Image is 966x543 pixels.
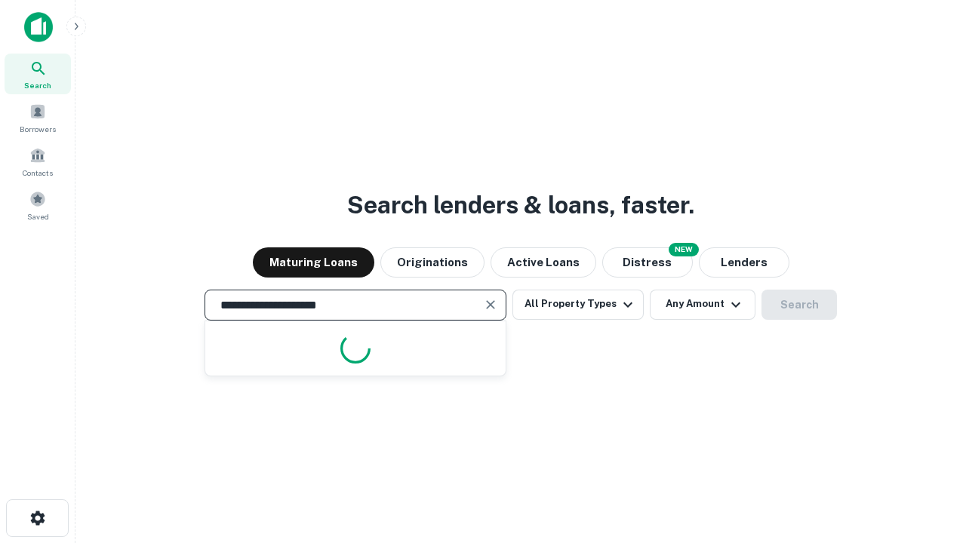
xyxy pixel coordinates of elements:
button: All Property Types [512,290,644,320]
img: capitalize-icon.png [24,12,53,42]
iframe: Chat Widget [891,422,966,495]
button: Lenders [699,247,789,278]
div: NEW [669,243,699,256]
button: Active Loans [491,247,596,278]
a: Saved [5,185,71,225]
span: Search [24,79,51,91]
a: Borrowers [5,97,71,138]
button: Originations [380,247,485,278]
a: Search [5,54,71,94]
a: Contacts [5,141,71,182]
h3: Search lenders & loans, faster. [347,187,694,223]
span: Borrowers [20,123,56,135]
button: Any Amount [650,290,755,320]
span: Saved [27,210,49,222]
button: Maturing Loans [253,247,374,278]
span: Contacts [23,167,53,179]
button: Search distressed loans with lien and other non-mortgage details. [602,247,693,278]
button: Clear [480,294,501,315]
